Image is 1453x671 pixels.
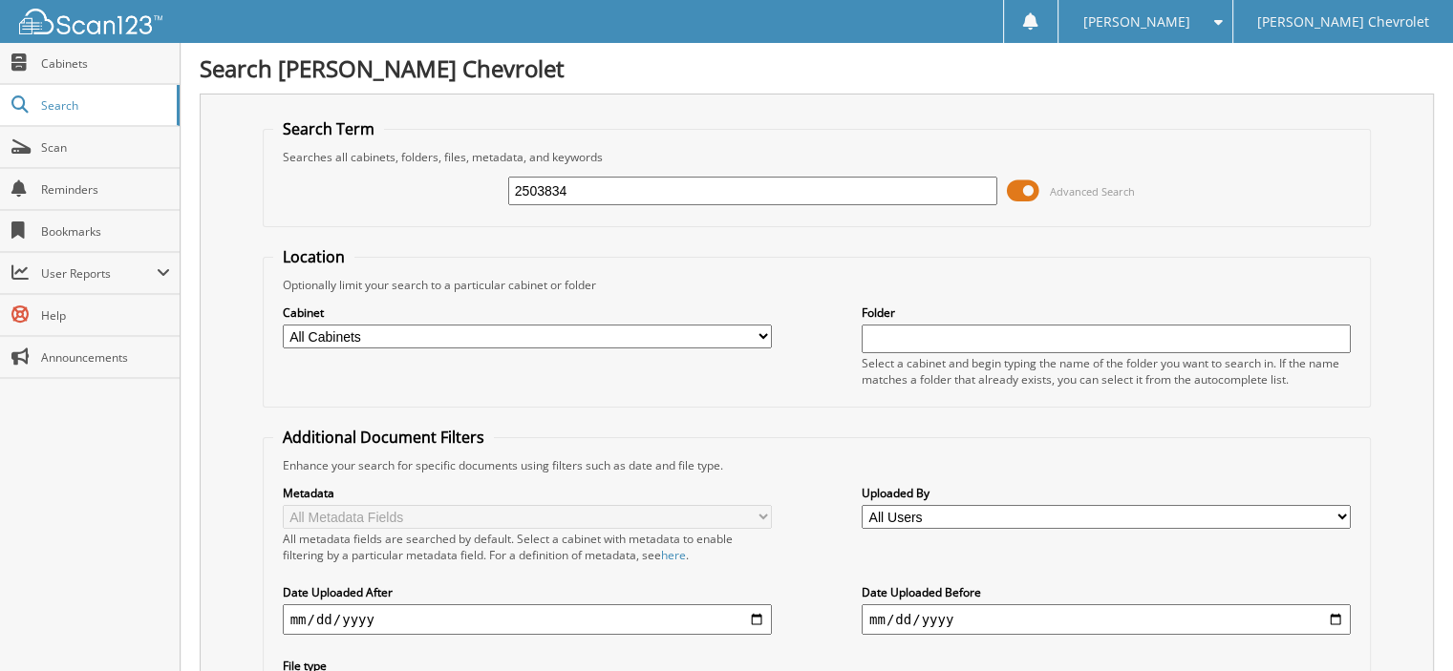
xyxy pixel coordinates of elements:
[661,547,686,563] a: here
[200,52,1434,84] h1: Search [PERSON_NAME] Chevrolet
[41,265,157,282] span: User Reports
[41,139,170,156] span: Scan
[1357,579,1453,671] iframe: Chat Widget
[41,55,170,72] span: Cabinets
[19,9,162,34] img: scan123-logo-white.svg
[283,531,772,563] div: All metadata fields are searched by default. Select a cabinet with metadata to enable filtering b...
[862,604,1351,635] input: end
[1257,16,1429,28] span: [PERSON_NAME] Chevrolet
[862,304,1351,321] label: Folder
[273,246,354,267] legend: Location
[283,604,772,635] input: start
[41,181,170,198] span: Reminders
[1082,16,1189,28] span: [PERSON_NAME]
[283,584,772,600] label: Date Uploaded After
[273,118,384,139] legend: Search Term
[273,277,1361,293] div: Optionally limit your search to a particular cabinet or folder
[283,485,772,501] label: Metadata
[41,307,170,324] span: Help
[41,223,170,240] span: Bookmarks
[273,457,1361,473] div: Enhance your search for specific documents using filters such as date and file type.
[41,97,167,114] span: Search
[862,355,1351,388] div: Select a cabinet and begin typing the name of the folder you want to search in. If the name match...
[283,304,772,321] label: Cabinet
[41,349,170,366] span: Announcements
[862,584,1351,600] label: Date Uploaded Before
[273,149,1361,165] div: Searches all cabinets, folders, files, metadata, and keywords
[862,485,1351,501] label: Uploaded By
[273,427,494,448] legend: Additional Document Filters
[1050,184,1135,199] span: Advanced Search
